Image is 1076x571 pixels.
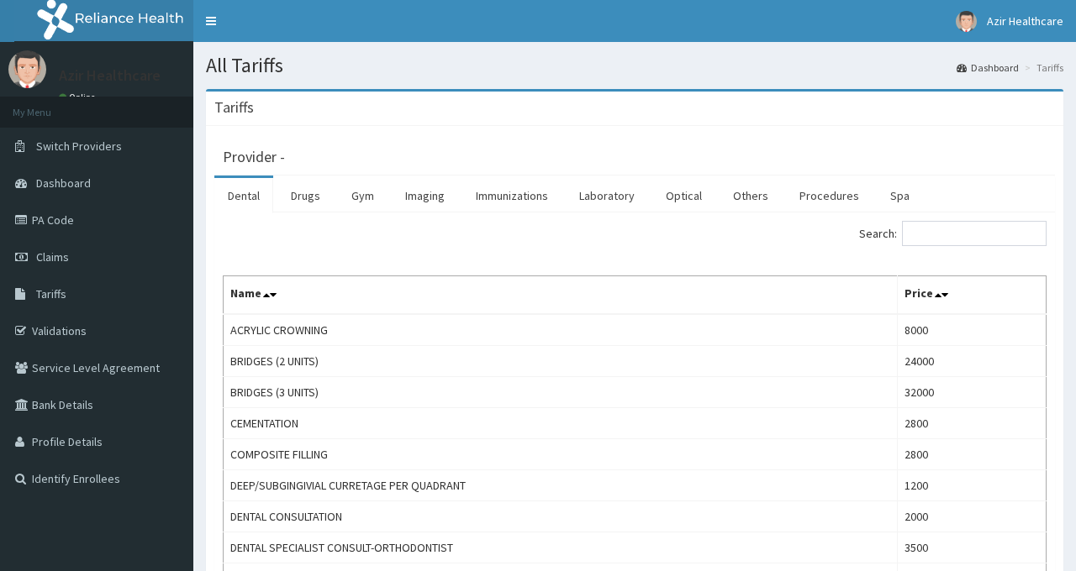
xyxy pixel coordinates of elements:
li: Tariffs [1021,60,1063,75]
img: User Image [956,11,977,32]
a: Drugs [277,178,334,213]
td: 24000 [898,346,1047,377]
td: 2800 [898,408,1047,439]
td: 3500 [898,532,1047,563]
span: Switch Providers [36,139,122,154]
span: Azir Healthcare [987,13,1063,29]
a: Dashboard [957,60,1019,75]
td: CEMENTATION [224,408,898,439]
a: Immunizations [462,178,562,213]
td: ACRYLIC CROWNING [224,314,898,346]
td: BRIDGES (3 UNITS) [224,377,898,408]
label: Search: [859,221,1047,246]
td: 8000 [898,314,1047,346]
td: BRIDGES (2 UNITS) [224,346,898,377]
a: Dental [214,178,273,213]
td: 32000 [898,377,1047,408]
td: DENTAL CONSULTATION [224,501,898,532]
a: Procedures [786,178,873,213]
a: Gym [338,178,388,213]
a: Online [59,92,99,103]
td: 2000 [898,501,1047,532]
span: Tariffs [36,286,66,301]
h3: Tariffs [214,100,254,115]
a: Others [720,178,782,213]
h3: Provider - [223,149,285,165]
a: Spa [877,178,923,213]
span: Claims [36,249,69,265]
td: DENTAL SPECIALIST CONSULT-ORTHODONTIST [224,532,898,563]
h1: All Tariffs [206,55,1063,76]
input: Search: [902,221,1047,246]
a: Laboratory [566,178,648,213]
td: DEEP/SUBGINGIVIAL CURRETAGE PER QUADRANT [224,470,898,501]
span: Dashboard [36,175,91,191]
img: User Image [8,50,46,88]
th: Price [898,276,1047,315]
td: COMPOSITE FILLING [224,439,898,470]
td: 1200 [898,470,1047,501]
td: 2800 [898,439,1047,470]
th: Name [224,276,898,315]
a: Imaging [392,178,458,213]
a: Optical [652,178,715,213]
p: Azir Healthcare [59,68,161,83]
